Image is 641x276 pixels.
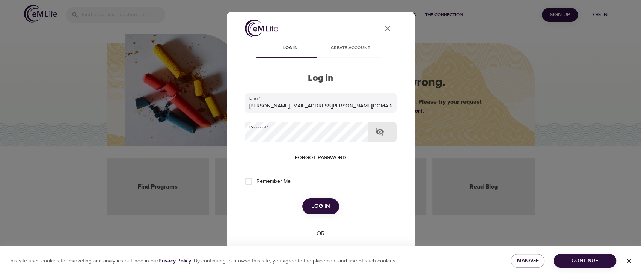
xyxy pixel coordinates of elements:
[295,153,346,163] span: Forgot password
[245,73,397,84] h2: Log in
[245,20,278,37] img: logo
[158,258,191,264] b: Privacy Policy
[302,198,339,214] button: Log in
[325,44,376,52] span: Create account
[311,201,330,211] span: Log in
[292,151,349,165] button: Forgot password
[517,256,538,265] span: Manage
[560,256,610,265] span: Continue
[256,178,291,186] span: Remember Me
[379,20,397,38] button: close
[265,44,316,52] span: Log in
[245,40,397,58] div: disabled tabs example
[314,229,328,238] div: OR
